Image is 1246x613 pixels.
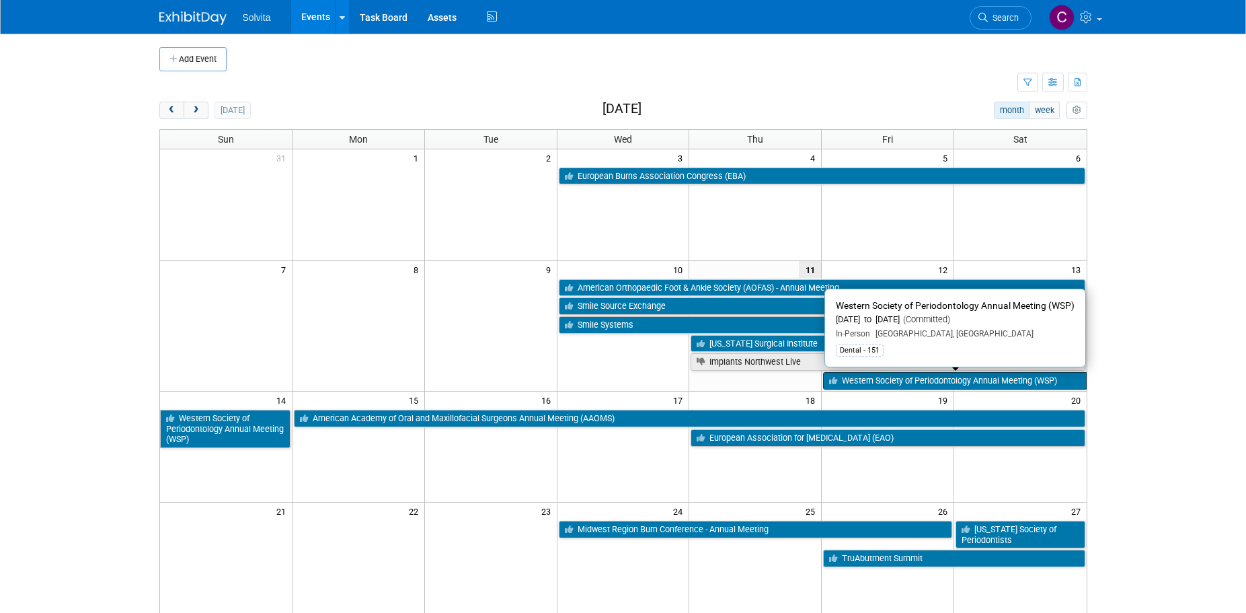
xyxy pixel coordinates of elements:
span: 17 [672,392,689,408]
span: 10 [672,261,689,278]
span: 21 [275,503,292,519]
a: Search [970,6,1031,30]
span: Thu [747,134,763,145]
span: 27 [1070,503,1087,519]
span: 8 [412,261,424,278]
span: 7 [280,261,292,278]
span: 3 [676,149,689,166]
span: Solvita [243,12,271,23]
span: 15 [407,392,424,408]
span: [GEOGRAPHIC_DATA], [GEOGRAPHIC_DATA] [870,329,1034,338]
a: Smile Source Exchange [559,297,1085,315]
div: [DATE] to [DATE] [836,314,1075,326]
img: Cindy Miller [1049,5,1075,30]
span: Wed [614,134,632,145]
button: [DATE] [215,102,250,119]
a: European Association for [MEDICAL_DATA] (EAO) [691,429,1085,447]
span: 9 [545,261,557,278]
img: ExhibitDay [159,11,227,25]
a: American Orthopaedic Foot & Ankle Society (AOFAS) - Annual Meeting [559,279,1085,297]
button: next [184,102,208,119]
div: Dental - 151 [836,345,884,357]
a: American Academy of Oral and Maxillofacial Surgeons Annual Meeting (AAOMS) [294,410,1085,427]
i: Personalize Calendar [1073,106,1081,115]
span: 12 [937,261,953,278]
a: Smile Systems [559,316,1085,334]
span: 20 [1070,392,1087,408]
a: TruAbutment Summit [823,550,1085,567]
span: 22 [407,503,424,519]
span: 5 [941,149,953,166]
span: 6 [1075,149,1087,166]
span: 18 [804,392,821,408]
button: myCustomButton [1066,102,1087,119]
span: Tue [483,134,498,145]
button: week [1029,102,1060,119]
span: (Committed) [900,314,950,324]
span: 14 [275,392,292,408]
span: 25 [804,503,821,519]
span: 4 [809,149,821,166]
a: Implants Northwest Live [691,353,1085,371]
span: Fri [882,134,893,145]
a: Midwest Region Burn Conference - Annual Meeting [559,521,953,538]
span: 2 [545,149,557,166]
span: Mon [349,134,368,145]
button: Add Event [159,47,227,71]
span: 1 [412,149,424,166]
h2: [DATE] [602,102,641,116]
a: [US_STATE] Surgical Institute [691,335,1085,353]
span: 19 [937,392,953,408]
span: 26 [937,503,953,519]
a: [US_STATE] Society of Periodontists [956,521,1085,548]
span: Sun [218,134,234,145]
button: month [994,102,1029,119]
span: Sat [1013,134,1027,145]
span: In-Person [836,329,870,338]
span: 31 [275,149,292,166]
button: prev [159,102,184,119]
span: 23 [540,503,557,519]
a: Western Society of Periodontology Annual Meeting (WSP) [823,372,1086,390]
span: 16 [540,392,557,408]
span: 24 [672,503,689,519]
a: European Burns Association Congress (EBA) [559,168,1085,185]
span: Western Society of Periodontology Annual Meeting (WSP) [836,300,1075,311]
span: Search [988,13,1019,23]
span: 11 [799,261,821,278]
span: 13 [1070,261,1087,278]
a: Western Society of Periodontology Annual Meeting (WSP) [160,410,290,448]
